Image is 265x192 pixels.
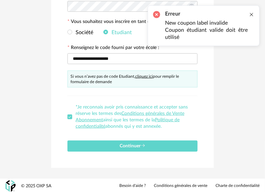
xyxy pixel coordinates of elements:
li: Coupon étudiant valide doit être utilisé [165,27,248,41]
span: *Je reconnais avoir pris connaissance et accepter sans réserve les termes des ainsi que les terme... [76,105,188,129]
a: Besoin d'aide ? [119,184,146,189]
label: Vous souhaitez vous inscrire en tant que : [67,19,158,25]
a: Politique de confidentialité [76,118,180,129]
li: New coupon label invalide [165,20,248,27]
label: Renseignez le code fourni par votre école : [67,45,159,51]
span: Continuer [120,144,145,149]
button: Continuer [67,141,198,152]
a: Charte de confidentialité [216,184,260,189]
a: cliquez ici [135,74,153,78]
div: © 2025 OXP SA [21,184,52,189]
a: Conditions générales de Vente Abonnement [76,111,184,122]
span: Etudiant [108,30,132,35]
div: Si vous n’avez pas de code Etudiant, pour remplir le formulaire de demande [67,71,198,88]
a: Conditions générales de vente [154,184,207,189]
span: Société [72,30,93,35]
h2: Erreur [165,10,248,18]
